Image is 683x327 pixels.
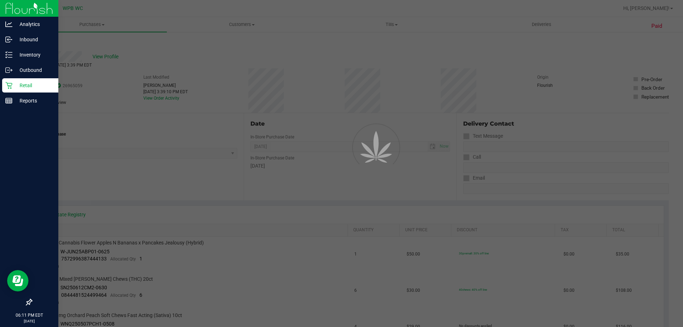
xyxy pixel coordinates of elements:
[12,51,55,59] p: Inventory
[12,20,55,28] p: Analytics
[12,35,55,44] p: Inbound
[5,97,12,104] inline-svg: Reports
[5,51,12,58] inline-svg: Inventory
[12,96,55,105] p: Reports
[3,312,55,318] p: 06:11 PM EDT
[5,21,12,28] inline-svg: Analytics
[7,270,28,291] iframe: Resource center
[12,81,55,90] p: Retail
[5,67,12,74] inline-svg: Outbound
[12,66,55,74] p: Outbound
[3,318,55,324] p: [DATE]
[5,36,12,43] inline-svg: Inbound
[5,82,12,89] inline-svg: Retail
